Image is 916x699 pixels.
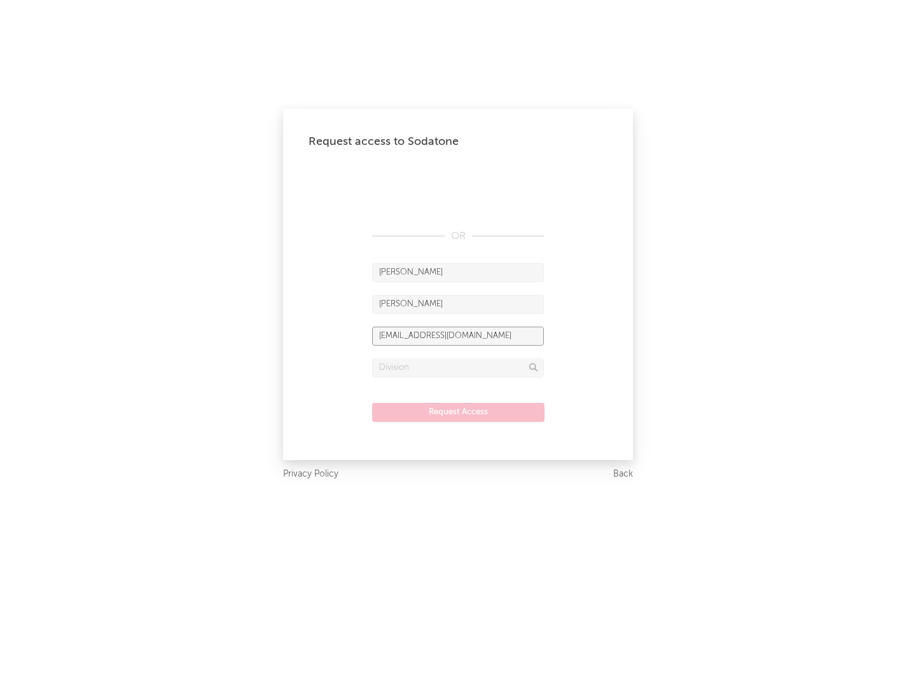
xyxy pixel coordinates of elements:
[372,229,544,244] div: OR
[372,295,544,314] input: Last Name
[613,466,633,482] a: Back
[372,263,544,282] input: First Name
[372,327,544,346] input: Email
[372,403,545,422] button: Request Access
[372,358,544,377] input: Division
[309,134,607,149] div: Request access to Sodatone
[283,466,338,482] a: Privacy Policy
